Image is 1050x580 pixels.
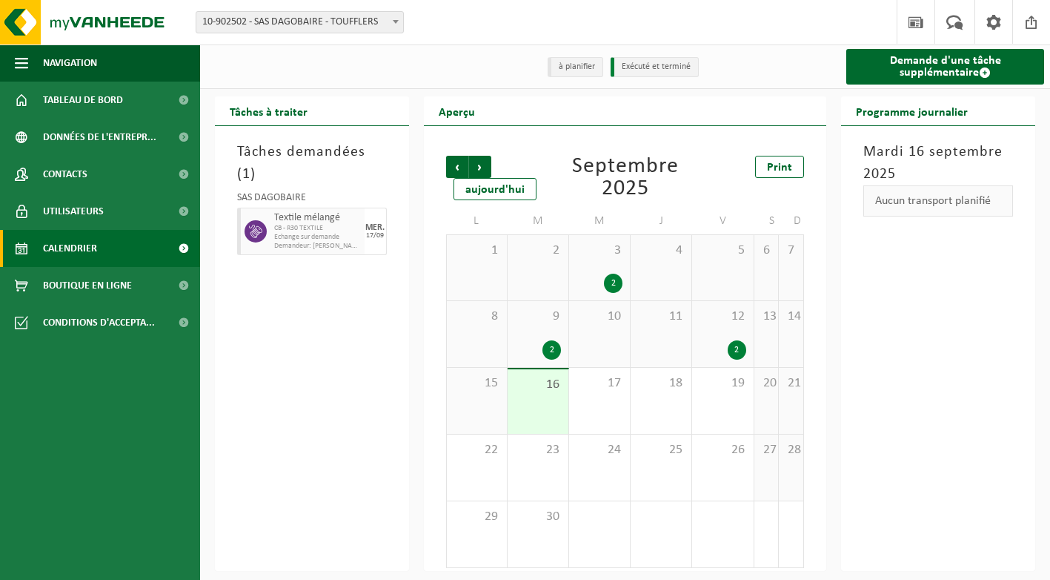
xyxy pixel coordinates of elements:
span: 5 [700,243,745,259]
div: aujourd'hui [453,178,536,200]
div: 2 [542,340,561,360]
span: 13 [762,309,771,325]
span: Demandeur: [PERSON_NAME] [274,242,361,251]
span: 8 [454,309,499,325]
span: 23 [515,442,561,458]
span: 27 [762,442,771,458]
span: Textile mélangé [274,212,361,224]
span: 17 [576,375,622,392]
span: 14 [786,309,796,325]
td: V [692,208,754,234]
span: 24 [576,442,622,458]
td: J [631,208,692,234]
td: M [508,208,569,234]
span: 2 [515,243,561,259]
td: M [569,208,631,234]
span: 11 [638,309,684,325]
span: 26 [700,442,745,458]
h2: Aperçu [424,96,490,125]
div: Aucun transport planifié [863,185,1013,217]
span: Contacts [43,156,87,193]
div: 2 [728,340,746,360]
h3: Tâches demandées ( ) [237,141,387,185]
span: 6 [762,243,771,259]
span: 16 [515,377,561,393]
span: 10 [576,309,622,325]
span: 21 [786,375,796,392]
td: S [754,208,780,234]
span: 9 [515,309,561,325]
span: 1 [242,167,250,182]
span: Calendrier [43,230,97,267]
h2: Tâches à traiter [215,96,322,125]
span: Navigation [43,45,97,82]
a: Demande d'une tâche supplémentaire [846,49,1044,85]
a: Print [755,156,804,178]
span: 29 [454,509,499,525]
span: 15 [454,375,499,392]
span: 30 [515,509,561,525]
div: 17/09 [366,232,384,240]
h3: Mardi 16 septembre 2025 [863,141,1013,185]
span: 3 [576,243,622,259]
span: Echange sur demande [274,233,361,242]
span: 1 [454,243,499,259]
span: 10-902502 - SAS DAGOBAIRE - TOUFFLERS [196,11,404,33]
span: 25 [638,442,684,458]
span: 19 [700,375,745,392]
td: D [779,208,804,234]
span: 18 [638,375,684,392]
span: 7 [786,243,796,259]
li: Exécuté et terminé [611,57,699,77]
span: Print [767,162,792,174]
span: 28 [786,442,796,458]
span: 10-902502 - SAS DAGOBAIRE - TOUFFLERS [196,12,403,33]
span: Précédent [446,156,468,178]
span: Conditions d'accepta... [43,304,155,341]
span: 22 [454,442,499,458]
span: Données de l'entrepr... [43,119,156,156]
span: CB - R30 TEXTILE [274,224,361,233]
span: 4 [638,243,684,259]
span: Utilisateurs [43,193,104,230]
span: 20 [762,375,771,392]
h2: Programme journalier [841,96,983,125]
div: SAS DAGOBAIRE [237,193,387,208]
td: L [446,208,508,234]
div: 2 [604,274,622,293]
div: Septembre 2025 [562,156,688,200]
span: Tableau de bord [43,82,123,119]
span: 12 [700,309,745,325]
div: MER. [365,223,385,232]
span: Boutique en ligne [43,267,132,304]
span: Suivant [469,156,491,178]
li: à planifier [548,57,603,77]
